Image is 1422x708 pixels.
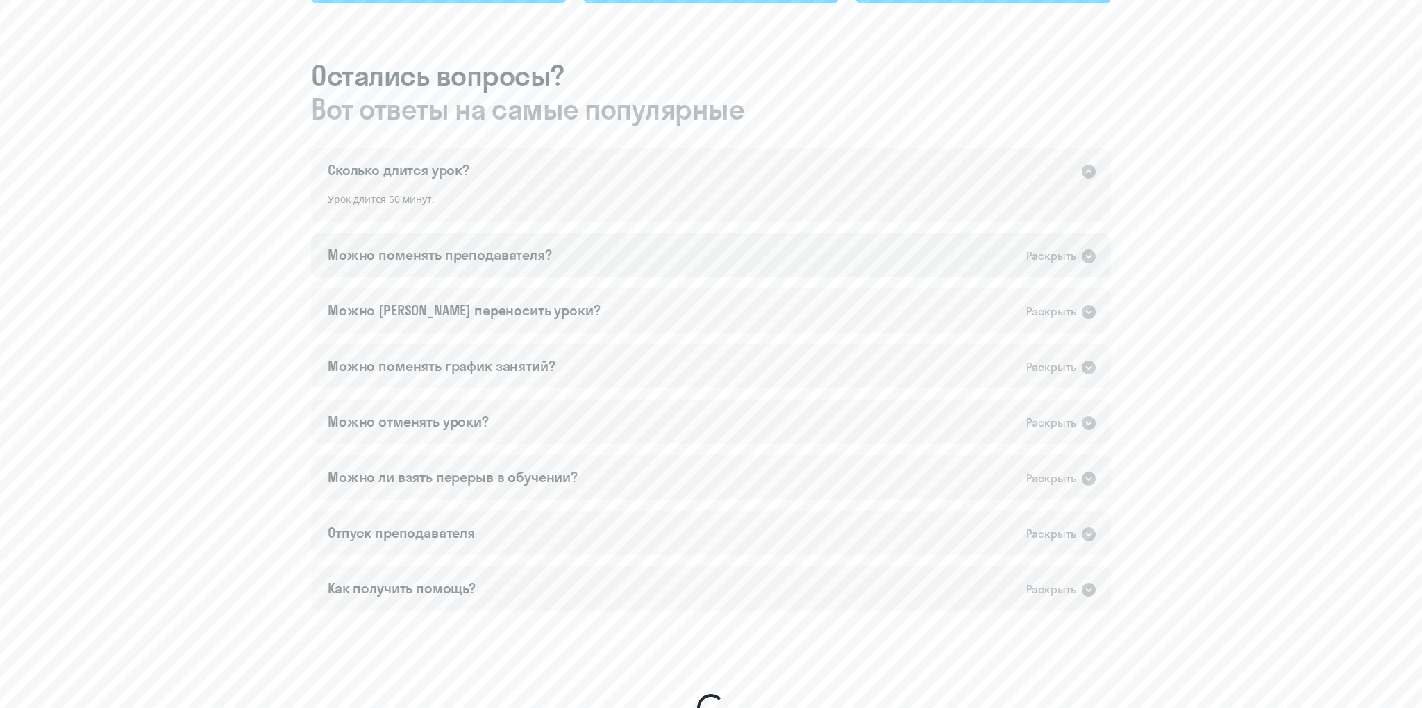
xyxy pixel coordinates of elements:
div: Можно поменять преподавателя? [328,245,552,265]
div: Раскрыть [1026,581,1076,598]
div: Можно ли взять перерыв в обучении? [328,468,578,487]
div: Раскрыть [1026,414,1076,431]
div: Раскрыть [1026,247,1076,265]
div: Раскрыть [1026,359,1076,376]
div: Можно отменять уроки? [328,412,489,431]
div: Можно поменять график занятий? [328,356,555,376]
div: Отпуск преподавателя [328,523,475,543]
div: Раскрыть [1026,470,1076,487]
div: Сколько длится урок? [328,160,469,180]
div: Раскрыть [1026,525,1076,543]
div: Можно [PERSON_NAME] переносить уроки? [328,301,600,320]
h3: Остались вопросы? [311,59,1111,126]
span: Вот ответы на самые популярные [311,92,1111,126]
div: Как получить помощь? [328,579,476,598]
div: Раскрыть [1026,303,1076,320]
div: Урок длится 50 минут. [311,191,1111,222]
